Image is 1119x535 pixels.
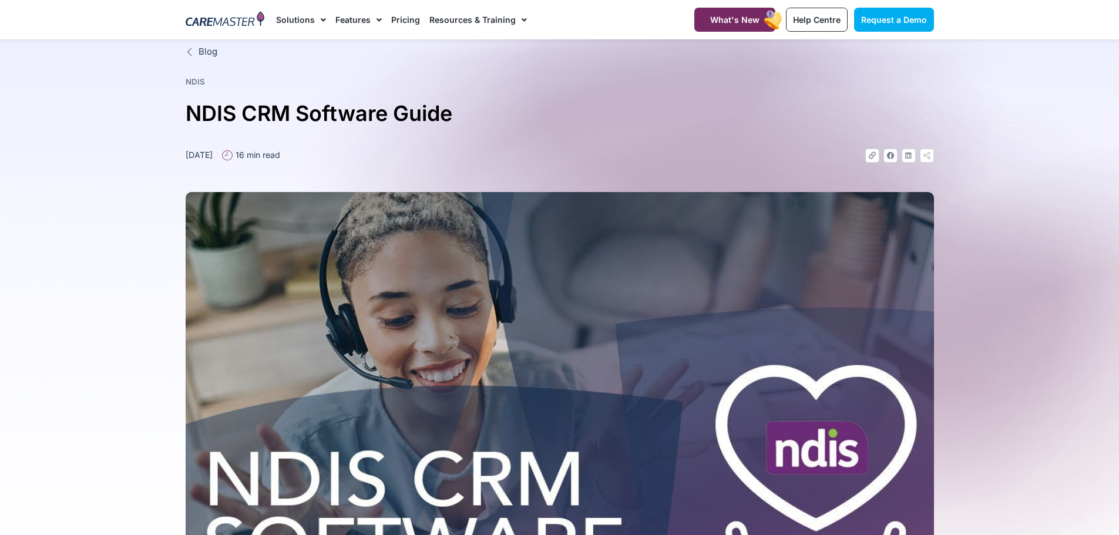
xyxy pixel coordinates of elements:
h1: NDIS CRM Software Guide [186,96,934,131]
span: Blog [196,45,217,59]
time: [DATE] [186,150,213,160]
span: 16 min read [233,149,280,161]
a: What's New [694,8,775,32]
a: Blog [186,45,934,59]
a: Help Centre [786,8,848,32]
span: Help Centre [793,15,841,25]
span: Request a Demo [861,15,927,25]
a: NDIS [186,77,205,86]
img: CareMaster Logo [186,11,265,29]
span: What's New [710,15,760,25]
a: Request a Demo [854,8,934,32]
